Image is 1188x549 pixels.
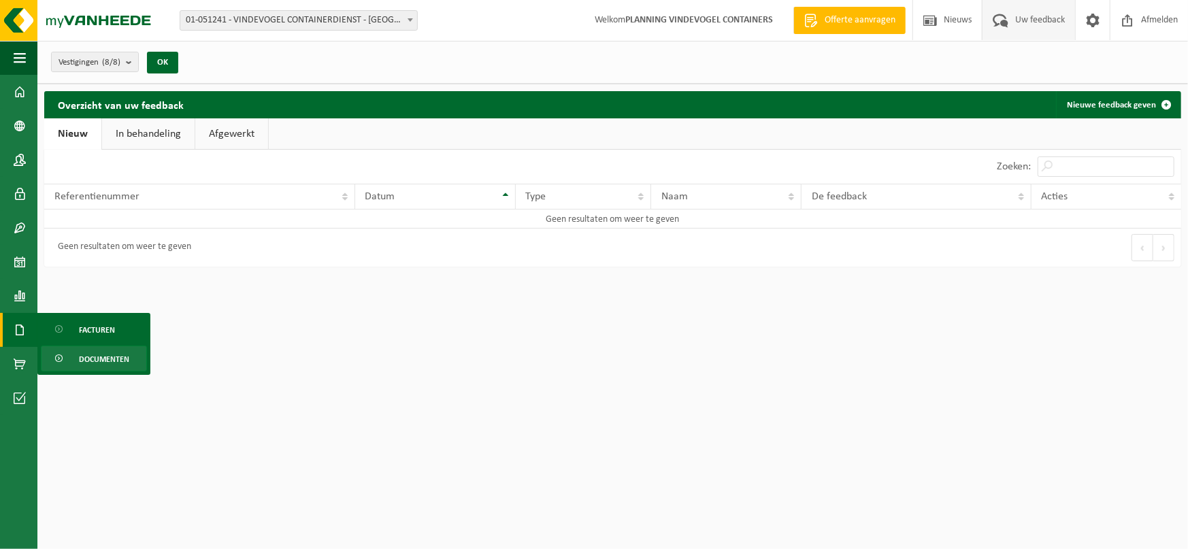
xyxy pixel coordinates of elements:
a: Nieuwe feedback geven [1056,91,1180,118]
a: Documenten [41,346,147,371]
span: Acties [1042,191,1068,202]
a: In behandeling [102,118,195,150]
button: OK [147,52,178,73]
span: Referentienummer [54,191,139,202]
a: Afgewerkt [195,118,268,150]
span: 01-051241 - VINDEVOGEL CONTAINERDIENST - OUDENAARDE - OUDENAARDE [180,11,417,30]
span: 01-051241 - VINDEVOGEL CONTAINERDIENST - OUDENAARDE - OUDENAARDE [180,10,418,31]
button: Previous [1132,234,1153,261]
count: (8/8) [102,58,120,67]
a: Nieuw [44,118,101,150]
button: Next [1153,234,1174,261]
h2: Overzicht van uw feedback [44,91,197,118]
span: Datum [365,191,395,202]
span: Naam [661,191,688,202]
a: Facturen [41,316,147,342]
button: Vestigingen(8/8) [51,52,139,72]
span: Vestigingen [59,52,120,73]
label: Zoeken: [997,162,1031,173]
span: Facturen [79,317,115,343]
a: Offerte aanvragen [793,7,906,34]
td: Geen resultaten om weer te geven [44,210,1181,229]
strong: PLANNING VINDEVOGEL CONTAINERS [625,15,773,25]
span: Type [526,191,546,202]
div: Geen resultaten om weer te geven [51,235,191,260]
span: Documenten [79,346,129,372]
span: Offerte aanvragen [821,14,899,27]
span: De feedback [812,191,867,202]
